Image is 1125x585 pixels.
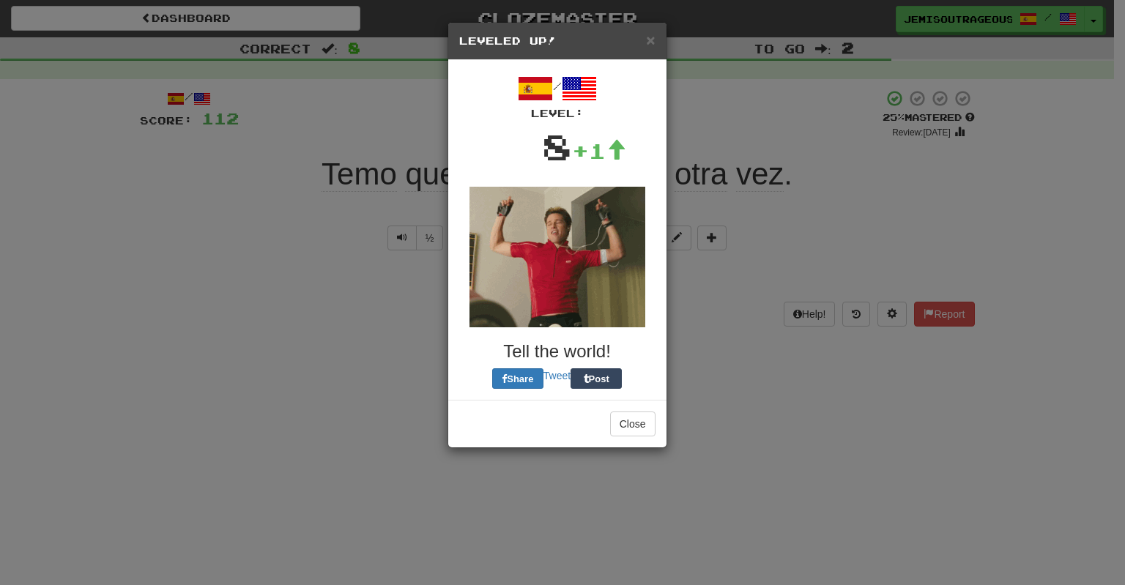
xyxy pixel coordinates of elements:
a: Tweet [543,370,571,381]
button: Close [646,32,655,48]
h3: Tell the world! [459,342,656,361]
button: Share [492,368,543,389]
span: × [646,31,655,48]
div: Level: [459,106,656,121]
div: +1 [572,136,626,165]
button: Post [571,368,622,389]
button: Close [610,411,656,436]
div: / [459,71,656,121]
div: 8 [542,121,572,172]
img: brad-pitt-eabb8484b0e72233b60fc33baaf1d28f9aa3c16dec737e05e85ed672bd245bc1.gif [469,187,645,327]
h5: Leveled Up! [459,34,656,48]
